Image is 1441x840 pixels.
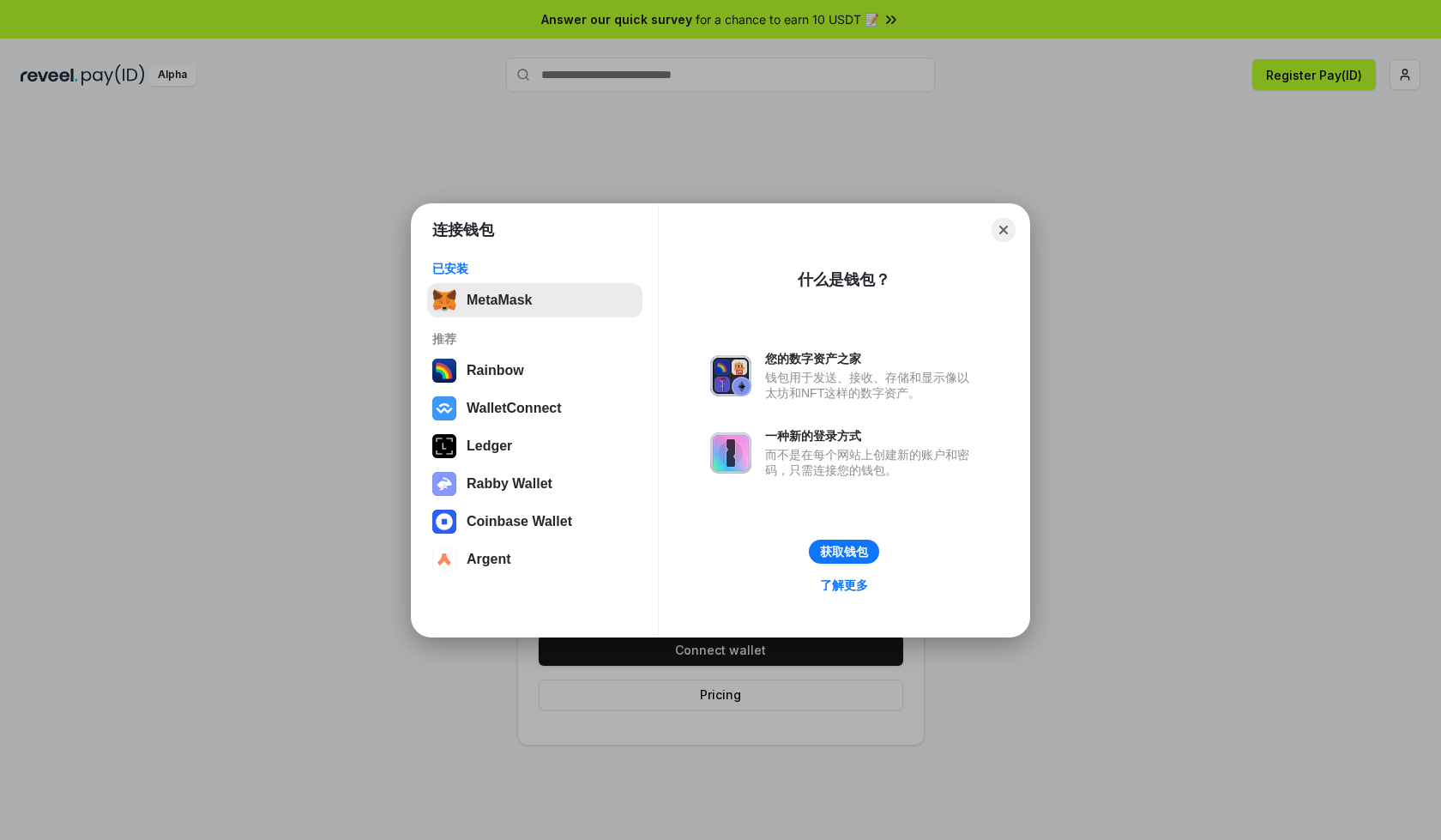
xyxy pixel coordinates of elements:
[467,363,524,378] div: Rainbow
[427,542,642,577] button: Argent
[810,574,878,596] a: 了解更多
[432,472,456,496] img: svg+xml,%3Csvg%20xmlns%3D%22http%3A%2F%2Fwww.w3.org%2F2000%2Fsvg%22%20fill%3D%22none%22%20viewBox...
[820,544,868,559] div: 获取钱包
[432,331,637,347] div: 推荐
[432,396,456,420] img: svg+xml,%3Csvg%20width%3D%2228%22%20height%3D%2228%22%20viewBox%3D%220%200%2028%2028%22%20fill%3D...
[432,510,456,534] img: svg+xml,%3Csvg%20width%3D%2228%22%20height%3D%2228%22%20viewBox%3D%220%200%2028%2028%22%20fill%3D...
[467,476,552,492] div: Rabby Wallet
[427,283,642,317] button: MetaMask
[432,547,456,571] img: svg+xml,%3Csvg%20width%3D%2228%22%20height%3D%2228%22%20viewBox%3D%220%200%2028%2028%22%20fill%3D...
[432,359,456,383] img: svg+xml,%3Csvg%20width%3D%22120%22%20height%3D%22120%22%20viewBox%3D%220%200%20120%20120%22%20fil...
[432,434,456,458] img: svg+xml,%3Csvg%20xmlns%3D%22http%3A%2F%2Fwww.w3.org%2F2000%2Fsvg%22%20width%3D%2228%22%20height%3...
[820,577,868,593] div: 了解更多
[432,288,456,312] img: svg+xml,%3Csvg%20fill%3D%22none%22%20height%3D%2233%22%20viewBox%3D%220%200%2035%2033%22%20width%...
[467,552,511,567] div: Argent
[467,438,512,454] div: Ledger
[710,432,751,474] img: svg+xml,%3Csvg%20xmlns%3D%22http%3A%2F%2Fwww.w3.org%2F2000%2Fsvg%22%20fill%3D%22none%22%20viewBox...
[427,505,642,539] button: Coinbase Wallet
[765,447,978,478] div: 而不是在每个网站上创建新的账户和密码，只需连接您的钱包。
[467,401,562,416] div: WalletConnect
[765,370,978,401] div: 钱包用于发送、接收、存储和显示像以太坊和NFT这样的数字资产。
[427,354,642,388] button: Rainbow
[765,351,978,366] div: 您的数字资产之家
[809,540,879,564] button: 获取钱包
[798,269,890,290] div: 什么是钱包？
[710,355,751,396] img: svg+xml,%3Csvg%20xmlns%3D%22http%3A%2F%2Fwww.w3.org%2F2000%2Fsvg%22%20fill%3D%22none%22%20viewBox...
[765,428,978,444] div: 一种新的登录方式
[427,391,642,426] button: WalletConnect
[992,218,1016,242] button: Close
[467,293,532,308] div: MetaMask
[427,467,642,501] button: Rabby Wallet
[427,429,642,463] button: Ledger
[432,261,637,276] div: 已安装
[432,220,494,240] h1: 连接钱包
[467,514,572,529] div: Coinbase Wallet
